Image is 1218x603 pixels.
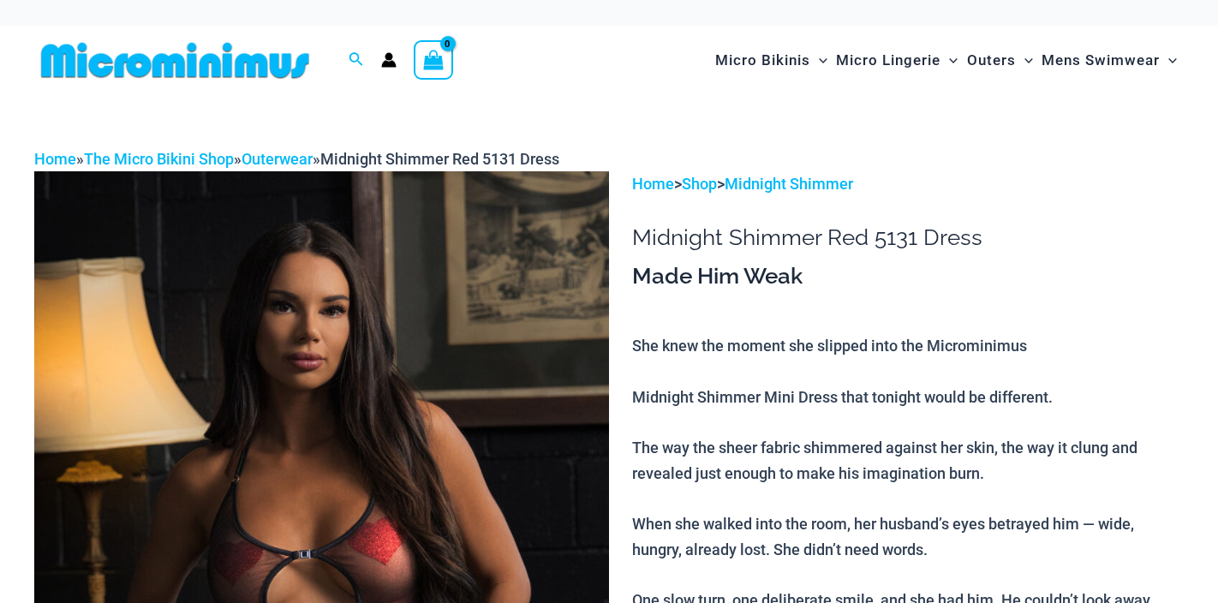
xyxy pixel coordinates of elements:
span: Micro Bikinis [715,39,810,82]
a: Search icon link [349,50,364,71]
a: Midnight Shimmer [725,175,853,193]
h1: Midnight Shimmer Red 5131 Dress [632,224,1184,251]
span: Menu Toggle [1160,39,1177,82]
a: Micro BikinisMenu ToggleMenu Toggle [711,34,832,87]
a: Account icon link [381,52,397,68]
span: Menu Toggle [810,39,827,82]
a: Outerwear [242,150,313,168]
span: Midnight Shimmer Red 5131 Dress [320,150,559,168]
p: > > [632,171,1184,197]
img: MM SHOP LOGO FLAT [34,41,316,80]
span: Micro Lingerie [836,39,940,82]
a: Shop [682,175,717,193]
a: Home [632,175,674,193]
a: OutersMenu ToggleMenu Toggle [963,34,1037,87]
a: The Micro Bikini Shop [84,150,234,168]
a: View Shopping Cart, empty [414,40,453,80]
h3: Made Him Weak [632,262,1184,291]
span: Mens Swimwear [1042,39,1160,82]
nav: Site Navigation [708,32,1184,89]
a: Mens SwimwearMenu ToggleMenu Toggle [1037,34,1181,87]
span: Menu Toggle [1016,39,1033,82]
span: Menu Toggle [940,39,958,82]
a: Micro LingerieMenu ToggleMenu Toggle [832,34,962,87]
span: Outers [967,39,1016,82]
a: Home [34,150,76,168]
span: » » » [34,150,559,168]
